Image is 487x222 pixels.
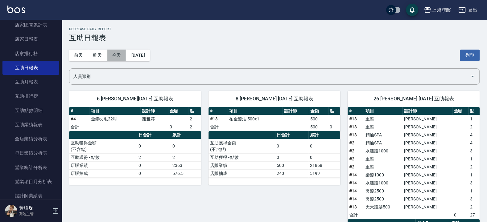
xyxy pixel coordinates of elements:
[460,50,480,61] button: 列印
[188,107,201,115] th: 點
[402,163,452,171] td: [PERSON_NAME]
[468,123,480,131] td: 2
[468,115,480,123] td: 1
[19,211,50,217] p: 高階主管
[308,169,340,177] td: 5199
[2,160,59,175] a: 營業統計分析表
[188,115,201,123] td: 2
[349,164,354,169] a: #2
[69,153,137,161] td: 互助獲得 - 點數
[208,131,340,178] table: a dense table
[355,96,472,102] span: 26 [PERSON_NAME] [DATE] 互助報表
[468,131,480,139] td: 4
[69,107,201,131] table: a dense table
[275,139,308,153] td: 0
[349,172,357,177] a: #14
[69,27,480,31] h2: Decrease Daily Report
[468,171,480,179] td: 1
[364,107,402,115] th: 項目
[364,187,402,195] td: 燙髮2500
[171,169,201,177] td: 576.5
[171,153,201,161] td: 2
[348,211,364,219] td: 合計
[402,179,452,187] td: [PERSON_NAME]
[468,211,480,219] td: 27
[349,124,357,129] a: #13
[275,161,308,169] td: 500
[72,71,468,82] input: 人員名稱
[2,89,59,103] a: 互助排行榜
[2,75,59,89] a: 互助月報表
[137,169,171,177] td: 0
[107,50,126,61] button: 今天
[208,169,275,177] td: 店販抽成
[364,115,402,123] td: 重整
[89,107,140,115] th: 項目
[275,131,308,139] th: 日合計
[208,139,275,153] td: 互助獲得金額 (不含點)
[468,179,480,187] td: 3
[402,131,452,139] td: [PERSON_NAME]
[283,107,309,115] th: 設計師
[468,147,480,155] td: 3
[468,195,480,203] td: 3
[421,4,453,16] button: 上越旗艦
[69,107,89,115] th: #
[188,123,201,131] td: 2
[364,139,402,147] td: 精油SPA
[349,188,357,193] a: #14
[137,153,171,161] td: 2
[216,96,333,102] span: 8 [PERSON_NAME] [DATE] 互助報表
[69,34,480,42] h3: 互助日報表
[364,123,402,131] td: 重整
[168,107,188,115] th: 金額
[2,46,59,61] a: 店家排行榜
[402,147,452,155] td: [PERSON_NAME]
[2,103,59,118] a: 互助點數明細
[309,123,328,131] td: 500
[208,123,228,131] td: 合計
[452,107,468,115] th: 金額
[210,116,218,121] a: #13
[364,171,402,179] td: 染髮1000
[88,50,107,61] button: 昨天
[349,196,357,201] a: #14
[171,131,201,139] th: 累計
[364,203,402,211] td: 天天護髮500
[208,107,340,131] table: a dense table
[76,96,194,102] span: 6 [PERSON_NAME][DATE] 互助報表
[2,61,59,75] a: 互助日報表
[69,123,89,131] td: 合計
[406,4,418,16] button: save
[2,18,59,32] a: 店家區間累計表
[308,139,340,153] td: 0
[69,131,201,178] table: a dense table
[349,180,357,185] a: #14
[456,4,480,16] button: 登出
[71,116,76,121] a: #4
[364,195,402,203] td: 燙髮2500
[349,204,357,209] a: #13
[2,146,59,160] a: 每日業績分析表
[2,118,59,132] a: 互助業績報表
[2,189,59,203] a: 設計師業績表
[69,169,137,177] td: 店販抽成
[328,107,340,115] th: 點
[2,32,59,46] a: 店家日報表
[431,6,451,14] div: 上越旗艦
[7,6,25,13] img: Logo
[208,161,275,169] td: 店販業績
[137,131,171,139] th: 日合計
[89,115,140,123] td: 金鑽羽毛22吋
[364,131,402,139] td: 精油SPA
[137,139,171,153] td: 0
[468,71,477,81] button: Open
[402,187,452,195] td: [PERSON_NAME]
[349,148,354,153] a: #2
[309,107,328,115] th: 金額
[364,163,402,171] td: 重整
[349,156,354,161] a: #2
[2,175,59,189] a: 營業項目月分析表
[364,147,402,155] td: 水漾護1000
[348,107,364,115] th: #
